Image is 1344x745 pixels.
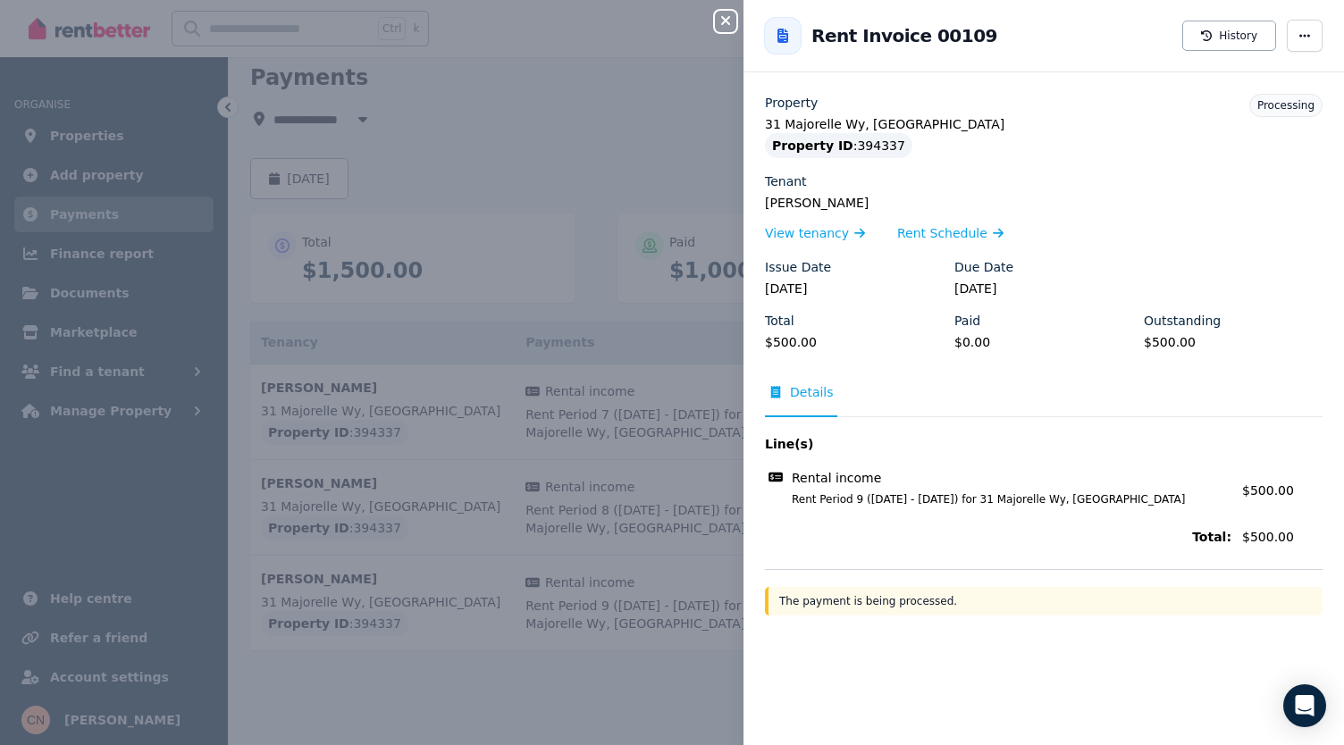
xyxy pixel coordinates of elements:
[765,115,1323,133] legend: 31 Majorelle Wy, [GEOGRAPHIC_DATA]
[765,528,1231,546] span: Total:
[811,23,997,48] h2: Rent Invoice 00109
[1242,483,1294,498] span: $500.00
[765,333,944,351] legend: $500.00
[897,224,987,242] span: Rent Schedule
[1144,312,1221,330] label: Outstanding
[1257,99,1315,112] span: Processing
[790,383,834,401] span: Details
[897,224,1004,242] a: Rent Schedule
[765,224,849,242] span: View tenancy
[1144,333,1323,351] legend: $500.00
[792,469,881,487] span: Rental income
[765,133,912,158] div: : 394337
[1182,21,1276,51] button: History
[772,137,853,155] span: Property ID
[765,435,1231,453] span: Line(s)
[954,258,1013,276] label: Due Date
[765,194,1323,212] legend: [PERSON_NAME]
[954,280,1133,297] legend: [DATE]
[954,312,980,330] label: Paid
[954,333,1133,351] legend: $0.00
[765,224,865,242] a: View tenancy
[765,94,818,112] label: Property
[765,587,1323,615] div: The payment is being processed.
[765,312,794,330] label: Total
[765,172,807,190] label: Tenant
[770,492,1231,506] span: Rent Period 9 ([DATE] - [DATE]) for 31 Majorelle Wy, [GEOGRAPHIC_DATA]
[765,280,944,297] legend: [DATE]
[1283,684,1326,727] div: Open Intercom Messenger
[1242,528,1323,546] span: $500.00
[765,383,1323,417] nav: Tabs
[765,258,831,276] label: Issue Date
